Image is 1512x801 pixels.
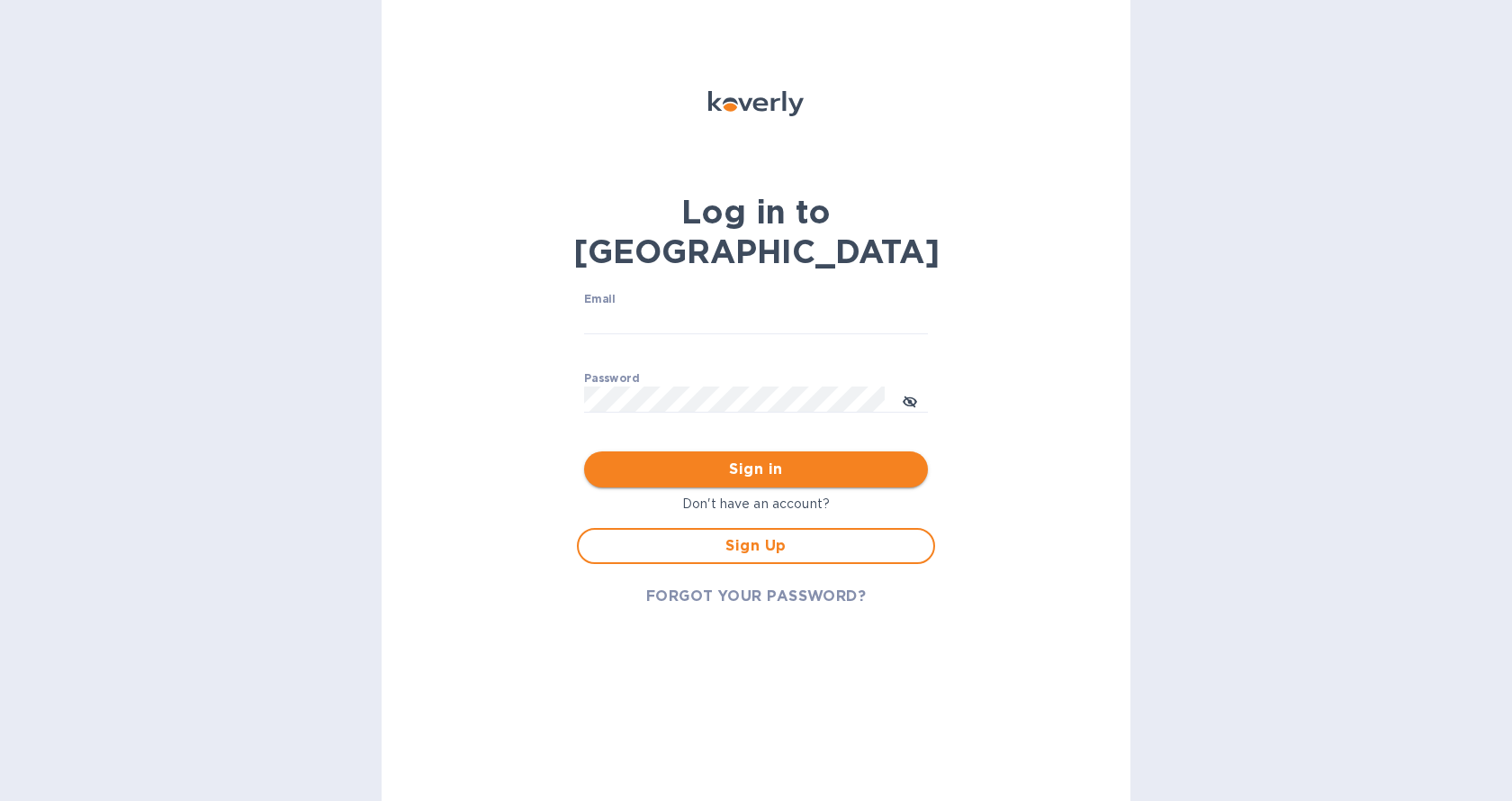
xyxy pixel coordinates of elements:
span: Sign in [598,459,913,480]
b: Log in to [GEOGRAPHIC_DATA] [573,192,940,271]
p: Don't have an account? [577,495,935,514]
label: Email [584,294,616,305]
img: npw-badge-icon-locked.svg [903,314,917,328]
button: Sign in [584,451,928,487]
span: FORGOT YOUR PASSWORD? [646,586,867,607]
button: Sign Up [577,528,935,564]
img: npw-badge-icon-locked.svg [860,393,875,407]
button: toggle password visibility [892,382,928,418]
span: Sign Up [593,535,919,557]
button: FORGOT YOUR PASSWORD? [632,578,881,614]
label: Password [584,373,639,384]
img: Koverly [708,91,804,116]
